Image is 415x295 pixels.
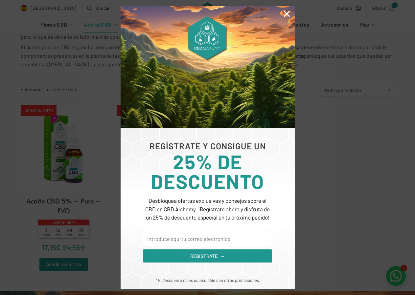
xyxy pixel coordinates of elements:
input: Introduce aquí tu correo electrónico [143,231,272,246]
a: Close [283,10,291,18]
em: * El descuento no es acumulable con otras promociones. [155,278,260,283]
button: REGÍSTRATE → [143,249,272,263]
h3: 25% DE DESCUENTO [143,152,272,191]
p: Desbloquea ofertas exclusivas y consejos sobre el CBD en CBD Alchemy. ¡Regístrate ahora y disfrut... [143,197,272,222]
h6: REGÍSTRATE Y CONSIGUE UN [143,142,272,150]
span: REGÍSTRATE → [190,252,225,260]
